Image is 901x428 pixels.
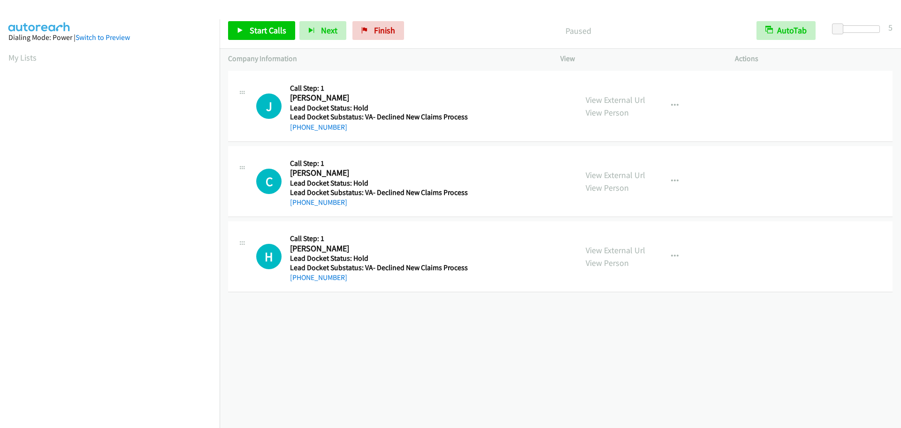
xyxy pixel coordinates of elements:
span: Next [321,25,337,36]
a: [PHONE_NUMBER] [290,123,347,132]
h1: J [256,93,282,119]
h5: Call Step: 1 [290,84,468,93]
h5: Lead Docket Status: Hold [290,103,468,113]
a: View Person [586,107,629,118]
h5: Lead Docket Substatus: VA- Declined New Claims Process [290,263,468,272]
h5: Lead Docket Substatus: VA- Declined New Claims Process [290,112,468,122]
a: Finish [352,21,404,40]
button: Next [299,21,346,40]
p: Company Information [228,53,543,64]
a: View External Url [586,94,645,105]
a: [PHONE_NUMBER] [290,198,347,207]
h5: Call Step: 1 [290,159,468,168]
button: AutoTab [756,21,816,40]
h1: H [256,244,282,269]
a: [PHONE_NUMBER] [290,273,347,282]
a: View External Url [586,245,645,256]
p: Paused [417,24,740,37]
a: View Person [586,257,629,268]
h5: Lead Docket Substatus: VA- Declined New Claims Process [290,188,468,197]
div: The call is yet to be attempted [256,169,282,194]
div: Delay between calls (in seconds) [837,25,880,33]
p: View [560,53,718,64]
p: Actions [735,53,893,64]
a: View Person [586,182,629,193]
h2: [PERSON_NAME] [290,243,465,254]
h2: [PERSON_NAME] [290,93,465,103]
h5: Lead Docket Status: Hold [290,179,468,188]
h2: [PERSON_NAME] [290,168,465,179]
div: The call is yet to be attempted [256,93,282,119]
span: Start Calls [250,25,286,36]
a: Switch to Preview [76,33,130,42]
h5: Lead Docket Status: Hold [290,254,468,263]
a: Start Calls [228,21,295,40]
a: My Lists [8,52,37,63]
a: View External Url [586,170,645,180]
div: 5 [888,21,893,34]
div: Dialing Mode: Power | [8,32,211,43]
h5: Call Step: 1 [290,234,468,243]
h1: C [256,169,282,194]
span: Finish [374,25,395,36]
div: The call is yet to be attempted [256,244,282,269]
